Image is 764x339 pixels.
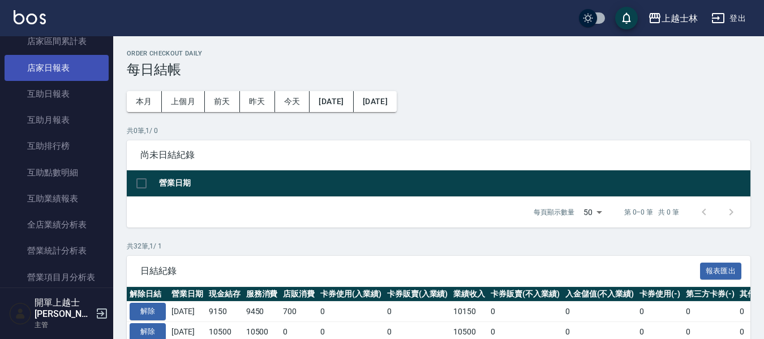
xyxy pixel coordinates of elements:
[683,302,737,322] td: 0
[563,287,637,302] th: 入金儲值(不入業績)
[240,91,275,112] button: 昨天
[624,207,679,217] p: 第 0–0 筆 共 0 筆
[450,287,488,302] th: 業績收入
[169,302,206,322] td: [DATE]
[5,160,109,186] a: 互助點數明細
[534,207,574,217] p: 每頁顯示數量
[5,107,109,133] a: 互助月報表
[162,91,205,112] button: 上個月
[662,11,698,25] div: 上越士林
[156,170,750,197] th: 營業日期
[450,302,488,322] td: 10150
[9,302,32,325] img: Person
[127,91,162,112] button: 本月
[563,302,637,322] td: 0
[5,55,109,81] a: 店家日報表
[206,302,243,322] td: 9150
[700,263,742,280] button: 報表匯出
[643,7,702,30] button: 上越士林
[243,302,281,322] td: 9450
[35,297,92,320] h5: 開單上越士[PERSON_NAME]
[354,91,397,112] button: [DATE]
[127,287,169,302] th: 解除日結
[130,303,166,320] button: 解除
[310,91,353,112] button: [DATE]
[5,133,109,159] a: 互助排行榜
[280,302,317,322] td: 700
[169,287,206,302] th: 營業日期
[206,287,243,302] th: 現金結存
[5,28,109,54] a: 店家區間累計表
[127,126,750,136] p: 共 0 筆, 1 / 0
[5,186,109,212] a: 互助業績報表
[488,302,563,322] td: 0
[127,241,750,251] p: 共 32 筆, 1 / 1
[5,212,109,238] a: 全店業績分析表
[579,197,606,228] div: 50
[140,149,737,161] span: 尚未日結紀錄
[637,302,683,322] td: 0
[384,287,451,302] th: 卡券販賣(入業績)
[615,7,638,29] button: save
[637,287,683,302] th: 卡券使用(-)
[384,302,451,322] td: 0
[5,264,109,290] a: 營業項目月分析表
[205,91,240,112] button: 前天
[243,287,281,302] th: 服務消費
[140,265,700,277] span: 日結紀錄
[317,287,384,302] th: 卡券使用(入業績)
[700,265,742,276] a: 報表匯出
[488,287,563,302] th: 卡券販賣(不入業績)
[127,50,750,57] h2: Order checkout daily
[275,91,310,112] button: 今天
[683,287,737,302] th: 第三方卡券(-)
[5,238,109,264] a: 營業統計分析表
[35,320,92,330] p: 主管
[707,8,750,29] button: 登出
[280,287,317,302] th: 店販消費
[317,302,384,322] td: 0
[5,81,109,107] a: 互助日報表
[127,62,750,78] h3: 每日結帳
[14,10,46,24] img: Logo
